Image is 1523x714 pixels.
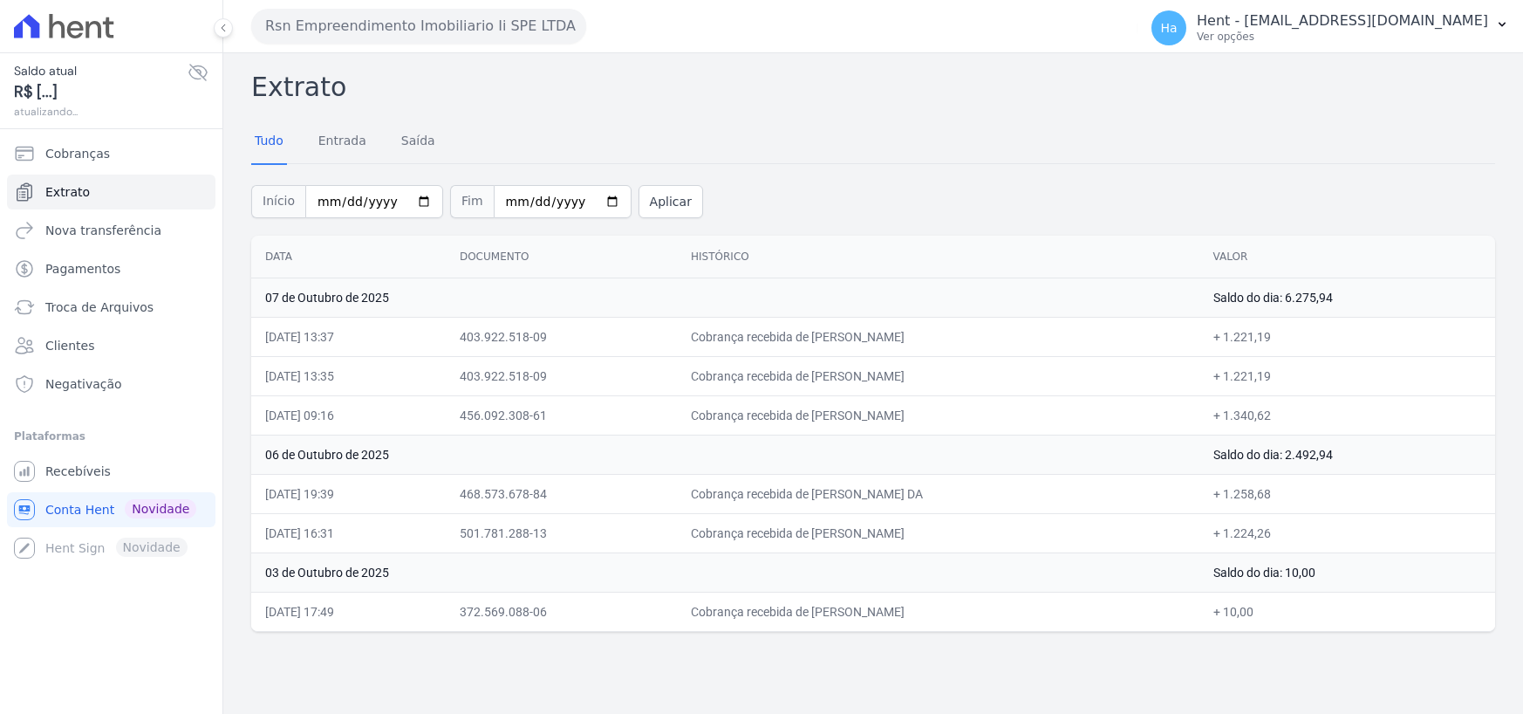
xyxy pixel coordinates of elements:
td: + 1.340,62 [1199,395,1495,435]
nav: Sidebar [14,136,208,566]
td: Saldo do dia: 10,00 [1199,553,1495,592]
td: 403.922.518-09 [446,317,677,356]
td: 372.569.088-06 [446,592,677,631]
td: [DATE] 19:39 [251,474,446,513]
h2: Extrato [251,67,1495,106]
td: + 10,00 [1199,592,1495,631]
td: Cobrança recebida de [PERSON_NAME] [677,592,1199,631]
td: 03 de Outubro de 2025 [251,553,1199,592]
a: Saída [398,120,439,165]
td: 456.092.308-61 [446,395,677,435]
a: Clientes [7,328,215,363]
span: R$ [...] [14,80,188,104]
td: 06 de Outubro de 2025 [251,435,1199,474]
td: Cobrança recebida de [PERSON_NAME] DA [677,474,1199,513]
td: [DATE] 13:37 [251,317,446,356]
p: Hent - [EMAIL_ADDRESS][DOMAIN_NAME] [1197,12,1488,30]
span: Novidade [125,499,196,518]
th: Documento [446,236,677,278]
a: Cobranças [7,136,215,171]
button: Aplicar [639,185,703,218]
td: 501.781.288-13 [446,513,677,553]
p: Ver opções [1197,30,1488,44]
span: Recebíveis [45,463,111,480]
a: Entrada [315,120,370,165]
td: Cobrança recebida de [PERSON_NAME] [677,356,1199,395]
td: [DATE] 16:31 [251,513,446,553]
span: Saldo atual [14,62,188,80]
td: [DATE] 13:35 [251,356,446,395]
span: atualizando... [14,104,188,120]
button: Ha Hent - [EMAIL_ADDRESS][DOMAIN_NAME] Ver opções [1137,3,1523,52]
a: Tudo [251,120,287,165]
td: Cobrança recebida de [PERSON_NAME] [677,513,1199,553]
a: Extrato [7,175,215,209]
span: Ha [1160,22,1177,34]
a: Recebíveis [7,454,215,489]
td: 468.573.678-84 [446,474,677,513]
div: Plataformas [14,426,208,447]
td: [DATE] 09:16 [251,395,446,435]
a: Pagamentos [7,251,215,286]
td: + 1.221,19 [1199,317,1495,356]
span: Pagamentos [45,260,120,278]
a: Conta Hent Novidade [7,492,215,527]
span: Extrato [45,183,90,201]
span: Cobranças [45,145,110,162]
span: Nova transferência [45,222,161,239]
a: Nova transferência [7,213,215,248]
td: Cobrança recebida de [PERSON_NAME] [677,317,1199,356]
span: Negativação [45,375,122,393]
td: [DATE] 17:49 [251,592,446,631]
a: Negativação [7,367,215,402]
span: Troca de Arquivos [45,299,154,316]
td: Cobrança recebida de [PERSON_NAME] [677,395,1199,435]
a: Troca de Arquivos [7,290,215,325]
td: Saldo do dia: 2.492,94 [1199,435,1495,474]
span: Clientes [45,337,94,354]
td: + 1.258,68 [1199,474,1495,513]
th: Valor [1199,236,1495,278]
td: Saldo do dia: 6.275,94 [1199,278,1495,317]
td: 07 de Outubro de 2025 [251,278,1199,317]
td: 403.922.518-09 [446,356,677,395]
th: Data [251,236,446,278]
span: Início [251,185,305,218]
td: + 1.224,26 [1199,513,1495,553]
th: Histórico [677,236,1199,278]
button: Rsn Empreendimento Imobiliario Ii SPE LTDA [251,9,586,44]
td: + 1.221,19 [1199,356,1495,395]
span: Conta Hent [45,501,114,518]
span: Fim [450,185,494,218]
